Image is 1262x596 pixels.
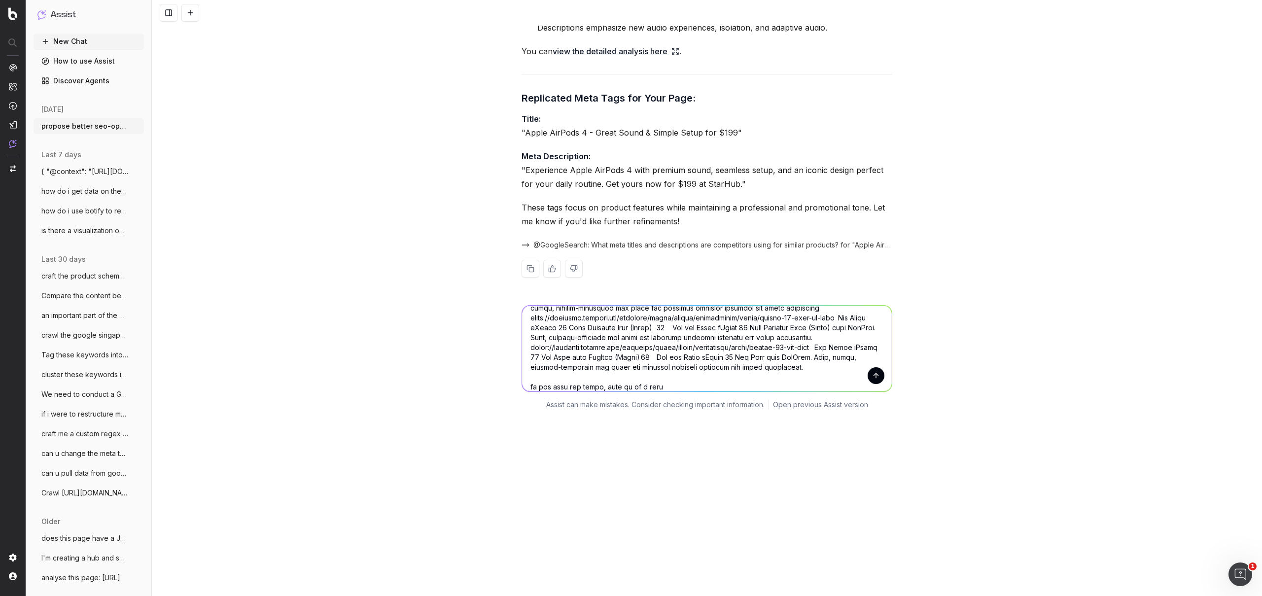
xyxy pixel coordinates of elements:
button: We need to conduct a Generic keyword aud [34,386,144,402]
button: @GoogleSearch: What meta titles and descriptions are competitors using for similar products? for ... [522,240,892,250]
button: if i were to restructure my prepaid land [34,406,144,422]
p: "Apple AirPods 4 - Great Sound & Simple Setup for $199" [522,112,892,140]
button: Crawl [URL][DOMAIN_NAME] [34,485,144,501]
img: Assist [9,140,17,148]
span: how do i use botify to replace internal [41,206,128,216]
span: if i were to restructure my prepaid land [41,409,128,419]
button: craft me a custom regex formula on GSC f [34,426,144,442]
span: last 7 days [41,150,81,160]
span: cluster these keywords into different ta [41,370,128,380]
span: is there a visualization on how many pag [41,226,128,236]
strong: Title: [522,114,541,124]
button: how do i use botify to replace internal [34,203,144,219]
h1: Assist [50,8,76,22]
span: craft me a custom regex formula on GSC f [41,429,128,439]
span: crawl the google singapore organic searc [41,330,128,340]
button: an important part of the campaign is the [34,308,144,323]
span: how do i get data on the status code of [41,186,128,196]
button: does this page have a JS redirect? https [34,530,144,546]
button: how do i get data on the status code of [34,183,144,199]
img: Botify logo [8,7,17,20]
button: propose better seo-optimized meta tags f [34,118,144,134]
span: last 30 days [41,254,86,264]
span: 1 [1249,562,1257,570]
a: How to use Assist [34,53,144,69]
span: can u change the meta tags for my homepa [41,449,128,458]
span: Compare the content between the 2nd best [41,291,128,301]
span: Crawl [URL][DOMAIN_NAME] [41,488,128,498]
span: Tag these keywords into these tags accor [41,350,128,360]
p: You can . [522,44,892,58]
button: Tag these keywords into these tags accor [34,347,144,363]
img: Setting [9,554,17,561]
strong: Meta Description: [522,151,591,161]
button: can u pull data from google search conso [34,465,144,481]
span: analyse this page: [URL] [41,573,120,583]
button: is there a visualization on how many pag [34,223,144,239]
span: does this page have a JS redirect? https [41,533,128,543]
span: craft the product schema markup for this [41,271,128,281]
p: "Experience Apple AirPods 4 with premium sound, seamless setup, and an iconic design perfect for ... [522,149,892,191]
span: [DATE] [41,105,64,114]
button: analyse this page: [URL] [34,570,144,586]
p: Assist can make mistakes. Consider checking important information. [546,400,765,410]
span: propose better seo-optimized meta tags f [41,121,128,131]
button: can u change the meta tags for my homepa [34,446,144,461]
a: Open previous Assist version [773,400,868,410]
a: Discover Agents [34,73,144,89]
p: These tags focus on product features while maintaining a professional and promotional tone. Let m... [522,201,892,228]
button: New Chat [34,34,144,49]
span: can u pull data from google search conso [41,468,128,478]
img: Activation [9,102,17,110]
button: { "@context": "[URL][DOMAIN_NAME]", [34,164,144,179]
img: My account [9,572,17,580]
button: Compare the content between the 2nd best [34,288,144,304]
span: We need to conduct a Generic keyword aud [41,389,128,399]
span: I'm creating a hub and spoke content fra [41,553,128,563]
img: Switch project [10,165,16,172]
img: Analytics [9,64,17,71]
img: Assist [37,10,46,19]
span: { "@context": "[URL][DOMAIN_NAME]", [41,167,128,176]
iframe: Intercom live chat [1228,562,1252,586]
img: Studio [9,121,17,129]
button: I'm creating a hub and spoke content fra [34,550,144,566]
a: view the detailed analysis here [553,44,679,58]
span: an important part of the campaign is the [41,311,128,320]
img: Intelligence [9,82,17,91]
textarea: lorem://ipsumdol.sitamet.con/adipisci/elits/doeius/temporincid/utlab/etdolor-mag-a "Eni Admin Ven... [522,306,892,391]
span: older [41,517,60,526]
button: craft the product schema markup for this [34,268,144,284]
button: crawl the google singapore organic searc [34,327,144,343]
button: cluster these keywords into different ta [34,367,144,383]
h3: Replicated Meta Tags for Your Page: [522,90,892,106]
span: @GoogleSearch: What meta titles and descriptions are competitors using for similar products? for ... [533,240,892,250]
button: Assist [37,8,140,22]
